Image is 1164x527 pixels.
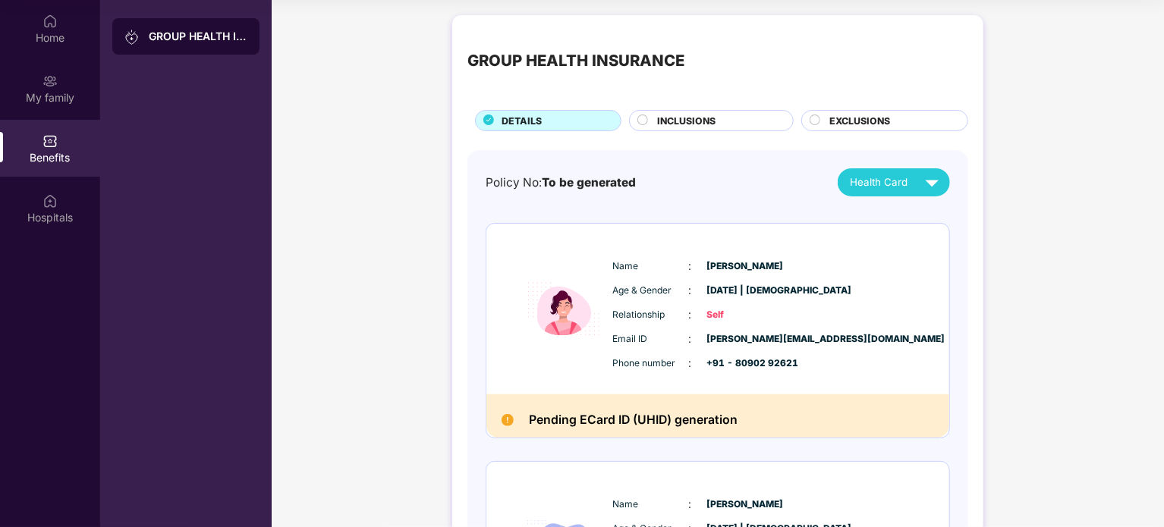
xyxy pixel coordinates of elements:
img: svg+xml;base64,PHN2ZyB4bWxucz0iaHR0cDovL3d3dy53My5vcmcvMjAwMC9zdmciIHZpZXdCb3g9IjAgMCAyNCAyNCIgd2... [919,169,945,196]
span: [DATE] | [DEMOGRAPHIC_DATA] [707,284,783,298]
span: Age & Gender [613,284,689,298]
span: Name [613,259,689,274]
img: Pending [502,414,514,426]
img: svg+xml;base64,PHN2ZyBpZD0iSG9tZSIgeG1sbnM9Imh0dHA6Ly93d3cudzMub3JnLzIwMDAvc3ZnIiB3aWR0aD0iMjAiIG... [42,14,58,29]
span: Self [707,308,783,322]
img: svg+xml;base64,PHN2ZyBpZD0iSG9zcGl0YWxzIiB4bWxucz0iaHR0cDovL3d3dy53My5vcmcvMjAwMC9zdmciIHdpZHRoPS... [42,193,58,209]
span: [PERSON_NAME] [707,259,783,274]
span: : [689,282,692,299]
span: DETAILS [502,114,542,128]
span: [PERSON_NAME][EMAIL_ADDRESS][DOMAIN_NAME] [707,332,783,347]
span: [PERSON_NAME] [707,497,783,512]
div: GROUP HEALTH INSURANCE [467,49,684,73]
h2: Pending ECard ID (UHID) generation [529,409,738,430]
img: svg+xml;base64,PHN2ZyB3aWR0aD0iMjAiIGhlaWdodD0iMjAiIHZpZXdCb3g9IjAgMCAyMCAyMCIgZmlsbD0ibm9uZSIgeG... [42,74,58,89]
span: : [689,258,692,274]
span: : [689,496,692,513]
img: svg+xml;base64,PHN2ZyB3aWR0aD0iMjAiIGhlaWdodD0iMjAiIHZpZXdCb3g9IjAgMCAyMCAyMCIgZmlsbD0ibm9uZSIgeG... [124,30,140,45]
span: Phone number [613,356,689,371]
img: svg+xml;base64,PHN2ZyBpZD0iQmVuZWZpdHMiIHhtbG5zPSJodHRwOi8vd3d3LnczLm9yZy8yMDAwL3N2ZyIgd2lkdGg9Ij... [42,133,58,149]
span: Health Card [850,174,908,190]
span: : [689,306,692,323]
span: +91 - 80902 92621 [707,356,783,371]
span: EXCLUSIONS [829,114,890,128]
span: : [689,355,692,372]
span: To be generated [542,175,636,190]
div: Policy No: [486,174,636,192]
span: Name [613,497,689,512]
div: GROUP HEALTH INSURANCE [149,29,247,44]
span: Email ID [613,332,689,347]
span: INCLUSIONS [657,114,716,128]
span: : [689,331,692,347]
button: Health Card [838,168,950,196]
span: Relationship [613,308,689,322]
img: icon [518,242,609,376]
